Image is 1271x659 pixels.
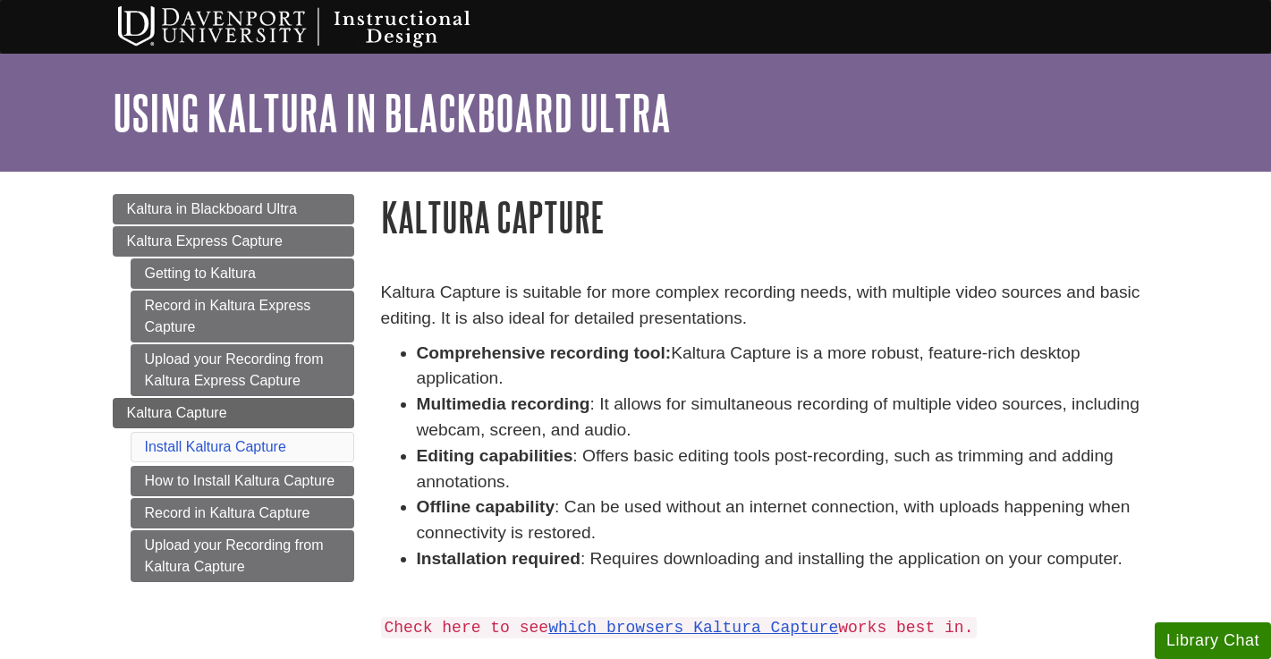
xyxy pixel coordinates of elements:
a: Kaltura in Blackboard Ultra [113,194,354,224]
a: Getting to Kaltura [131,258,354,289]
li: : Can be used without an internet connection, with uploads happening when connectivity is restored. [417,494,1159,546]
li: : Offers basic editing tools post-recording, such as trimming and adding annotations. [417,444,1159,495]
strong: Editing capabilities [417,446,573,465]
a: Record in Kaltura Express Capture [131,291,354,342]
div: Guide Page Menu [113,194,354,582]
a: Record in Kaltura Capture [131,498,354,528]
li: : It allows for simultaneous recording of multiple video sources, including webcam, screen, and a... [417,392,1159,444]
p: Kaltura Capture is suitable for more complex recording needs, with multiple video sources and bas... [381,280,1159,332]
li: Kaltura Capture is a more robust, feature-rich desktop application. [417,341,1159,393]
span: Kaltura Express Capture [127,233,283,249]
a: Using Kaltura in Blackboard Ultra [113,85,671,140]
a: Upload your Recording from Kaltura Capture [131,530,354,582]
a: Kaltura Capture [113,398,354,428]
img: Davenport University Instructional Design [104,4,533,49]
span: Kaltura in Blackboard Ultra [127,201,297,216]
button: Library Chat [1155,622,1271,659]
h1: Kaltura Capture [381,194,1159,240]
strong: Comprehensive recording tool: [417,343,672,362]
a: How to Install Kaltura Capture [131,466,354,496]
code: Check here to see works best in. [381,617,978,638]
a: Kaltura Express Capture [113,226,354,257]
strong: Offline capability [417,497,555,516]
strong: Installation required [417,549,580,568]
span: Kaltura Capture [127,405,227,420]
li: : Requires downloading and installing the application on your computer. [417,546,1159,572]
strong: Multimedia recording [417,394,590,413]
a: Upload your Recording from Kaltura Express Capture [131,344,354,396]
a: which browsers Kaltura Capture [548,619,838,637]
a: Install Kaltura Capture [145,439,286,454]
